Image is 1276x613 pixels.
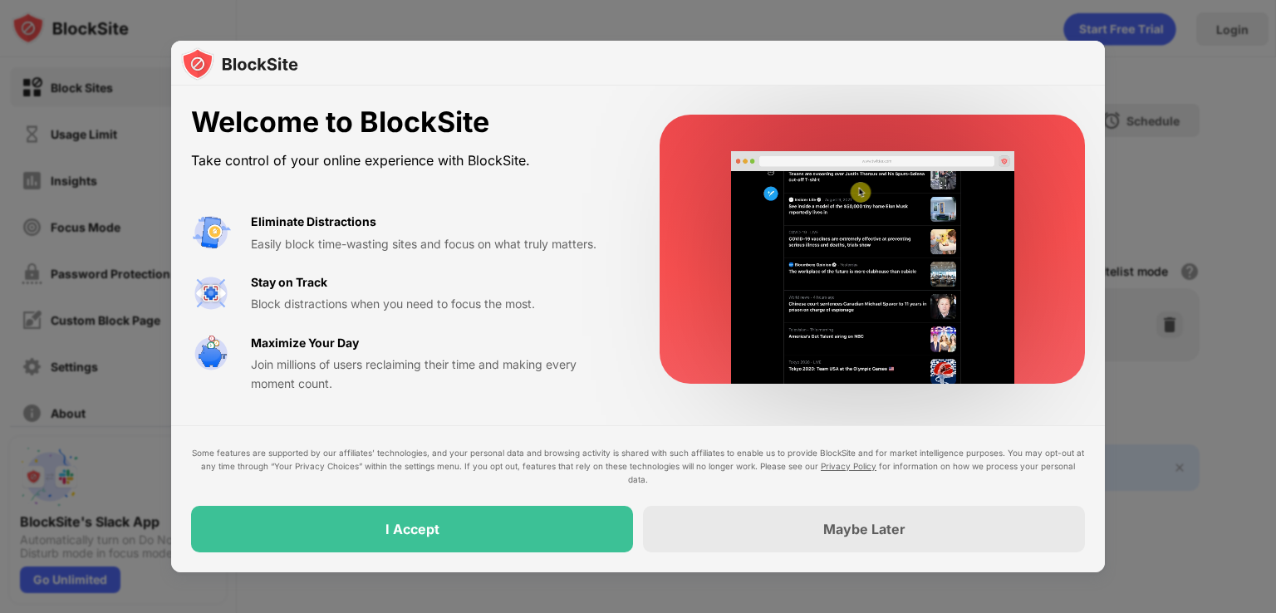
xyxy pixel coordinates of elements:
[251,356,620,393] div: Join millions of users reclaiming their time and making every moment count.
[191,446,1085,486] div: Some features are supported by our affiliates’ technologies, and your personal data and browsing ...
[181,47,298,81] img: logo-blocksite.svg
[251,295,620,313] div: Block distractions when you need to focus the most.
[385,521,439,537] div: I Accept
[251,334,359,352] div: Maximize Your Day
[823,521,905,537] div: Maybe Later
[821,461,876,471] a: Privacy Policy
[251,213,376,231] div: Eliminate Distractions
[251,273,327,292] div: Stay on Track
[191,149,620,173] div: Take control of your online experience with BlockSite.
[191,273,231,313] img: value-focus.svg
[251,235,620,253] div: Easily block time-wasting sites and focus on what truly matters.
[191,105,620,140] div: Welcome to BlockSite
[191,213,231,253] img: value-avoid-distractions.svg
[191,334,231,374] img: value-safe-time.svg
